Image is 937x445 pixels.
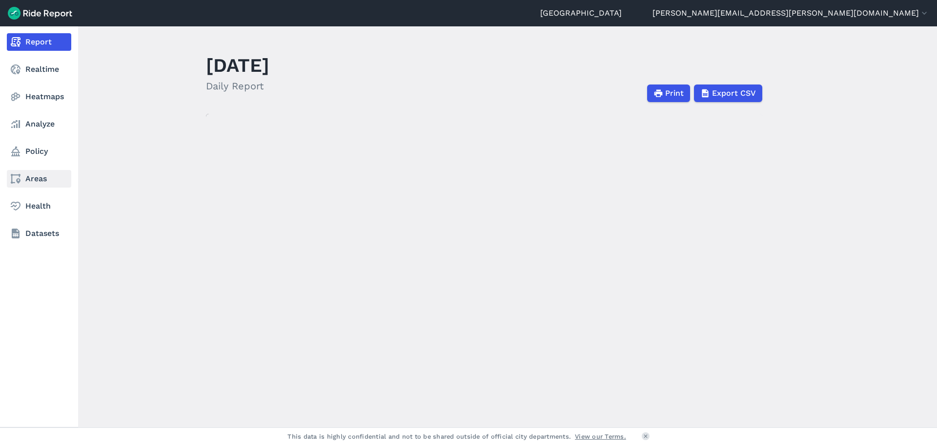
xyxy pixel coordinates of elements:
span: Export CSV [712,87,756,99]
a: [GEOGRAPHIC_DATA] [540,7,622,19]
img: Ride Report [8,7,72,20]
a: Realtime [7,61,71,78]
h1: [DATE] [206,52,269,79]
button: Print [647,85,690,102]
button: Export CSV [694,85,762,102]
button: [PERSON_NAME][EMAIL_ADDRESS][PERSON_NAME][DOMAIN_NAME] [652,7,929,19]
a: Heatmaps [7,88,71,106]
a: View our Terms. [575,432,626,441]
h2: Daily Report [206,79,269,93]
a: Policy [7,143,71,160]
a: Analyze [7,115,71,133]
a: Health [7,197,71,215]
a: Areas [7,170,71,188]
a: Report [7,33,71,51]
span: Print [665,87,684,99]
a: Datasets [7,225,71,242]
